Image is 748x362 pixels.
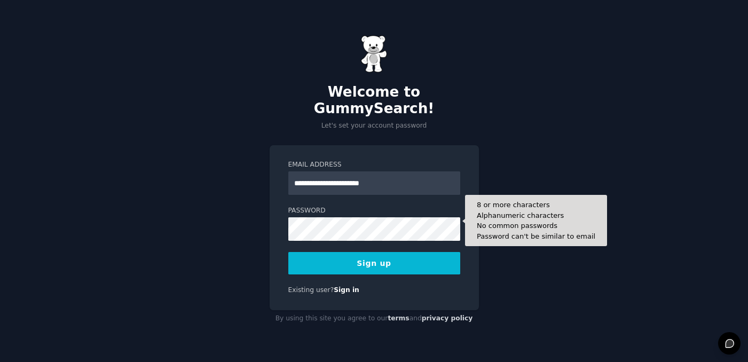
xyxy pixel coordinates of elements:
span: Existing user? [288,286,334,294]
div: By using this site you agree to our and [270,310,479,327]
button: Sign up [288,252,460,274]
label: Password [288,206,460,216]
p: Let's set your account password [270,121,479,131]
a: Sign in [334,286,359,294]
label: Email Address [288,160,460,170]
img: Gummy Bear [361,35,388,73]
h2: Welcome to GummySearch! [270,84,479,117]
a: terms [388,314,409,322]
a: privacy policy [422,314,473,322]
